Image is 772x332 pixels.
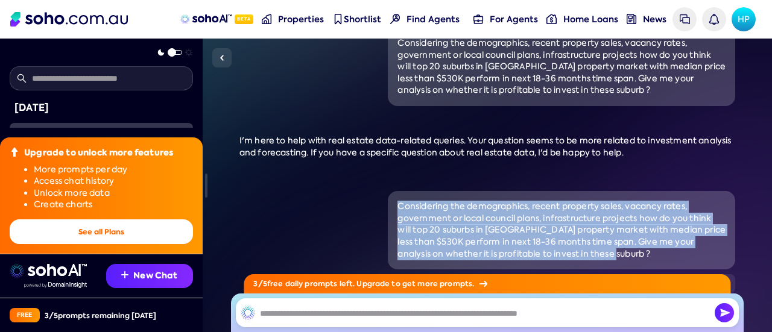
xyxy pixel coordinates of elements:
div: Upgrade to unlock more features [24,147,173,159]
div: Considering the demographics, recent property sales, vacancy rates, government or local council p... [397,37,726,96]
li: More prompts per day [34,164,193,176]
img: for-agents-nav icon [546,14,557,24]
div: Considering the demographics, recent property sales, vacancy rates, government or local council p... [397,201,726,260]
img: properties-nav icon [262,14,272,24]
span: HP [732,7,756,31]
img: Recommendation icon [121,271,128,278]
img: shortlist-nav icon [333,14,343,24]
button: Send [715,303,734,322]
div: 3 / 5 prompts remaining [DATE] [45,310,156,321]
span: For Agents [490,13,538,25]
span: News [643,13,666,25]
img: sohoai logo [10,264,87,278]
a: Considering the demographics, recent property sales, vacancy rates, government or local council p... [10,123,164,161]
img: messages icon [680,14,690,24]
img: Find agents icon [390,14,400,24]
a: Avatar of Harsh Poddar [732,7,756,31]
img: sohoAI logo [180,14,232,24]
img: Upgrade icon [10,147,19,157]
li: Access chat history [34,175,193,187]
img: Sidebar toggle icon [215,51,229,65]
img: Arrow icon [479,281,487,287]
span: Beta [235,14,253,24]
img: news-nav icon [627,14,637,24]
img: Send icon [715,303,734,322]
li: Create charts [34,199,193,211]
div: [DATE] [14,100,188,116]
button: New Chat [106,264,193,288]
span: Find Agents [407,13,460,25]
a: Messages [672,7,697,31]
li: Unlock more data [34,187,193,199]
img: Soho Logo [10,12,128,27]
span: Home Loans [563,13,618,25]
img: bell icon [709,14,719,24]
img: SohoAI logo black [241,305,255,320]
span: Shortlist [344,13,381,25]
img: for-agents-nav icon [473,14,484,24]
button: See all Plans [10,219,193,244]
div: 3 / 5 free daily prompts left. Upgrade to get more prompts. [244,274,730,293]
span: I'm here to help with real estate data-related queries. Your question seems to be more related to... [239,135,732,158]
img: Data provided by Domain Insight [24,282,87,288]
span: Properties [278,13,324,25]
a: Notifications [702,7,726,31]
div: Free [10,308,40,322]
